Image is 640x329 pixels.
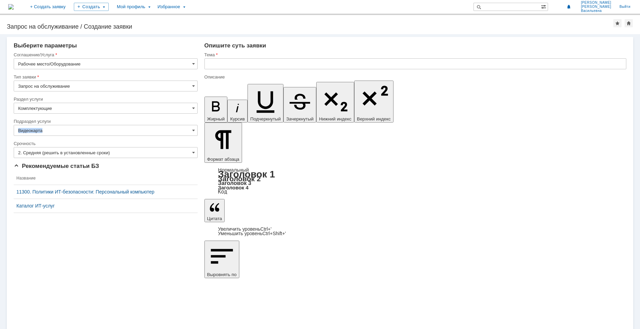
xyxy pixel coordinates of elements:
span: Опишите суть заявки [204,42,266,49]
span: Зачеркнутый [286,116,314,121]
div: Запрос на обслуживание / Создание заявки [7,23,613,30]
span: Ctrl+Shift+' [262,231,286,236]
div: Тема [204,53,625,57]
div: Тип заявки [14,75,196,79]
span: Расширенный поиск [541,3,548,10]
a: Заголовок 2 [218,175,261,183]
button: Верхний индекс [354,81,394,123]
span: Формат абзаца [207,157,239,162]
div: Соглашение/Услуга [14,53,196,57]
span: Нижний индекс [319,116,351,121]
button: Курсив [227,100,248,123]
span: Ctrl+' [261,226,272,232]
a: Нормальный [218,167,249,173]
div: Описание [204,75,625,79]
span: Выберите параметры [14,42,77,49]
a: Каталог ИТ-услуг [16,203,195,209]
span: [PERSON_NAME] [581,5,611,9]
a: Заголовок 3 [218,180,251,186]
th: Название [14,172,198,185]
a: 11300. Политики ИТ-безопасности: Персональный компьютер [16,189,195,195]
span: Курсив [230,116,245,121]
span: Верхний индекс [357,116,391,121]
span: Жирный [207,116,225,121]
button: Зачеркнутый [283,87,316,123]
div: Цитата [204,227,626,236]
div: Срочность [14,141,196,146]
span: Выровнять по [207,272,237,277]
span: Подчеркнутый [250,116,281,121]
button: Цитата [204,199,225,222]
span: Цитата [207,216,222,221]
a: Decrease [218,231,286,236]
button: Выровнять по [204,241,239,278]
div: Создать [74,3,109,11]
span: Васильевна [581,9,611,13]
button: Нижний индекс [316,82,354,123]
img: logo [8,4,14,10]
div: Добавить в избранное [613,19,622,27]
div: Формат абзаца [204,168,626,194]
button: Формат абзаца [204,123,242,163]
span: Рекомендуемые статьи БЗ [14,163,99,169]
div: Раздел услуги [14,97,196,101]
button: Жирный [204,97,228,123]
a: Заголовок 4 [218,185,249,190]
div: Сделать домашней страницей [625,19,633,27]
a: Increase [218,226,272,232]
a: Перейти на домашнюю страницу [8,4,14,10]
button: Подчеркнутый [248,84,283,123]
span: [PERSON_NAME] [581,1,611,5]
div: Подраздел услуги [14,119,196,124]
a: Заголовок 1 [218,169,275,180]
a: Код [218,189,227,195]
